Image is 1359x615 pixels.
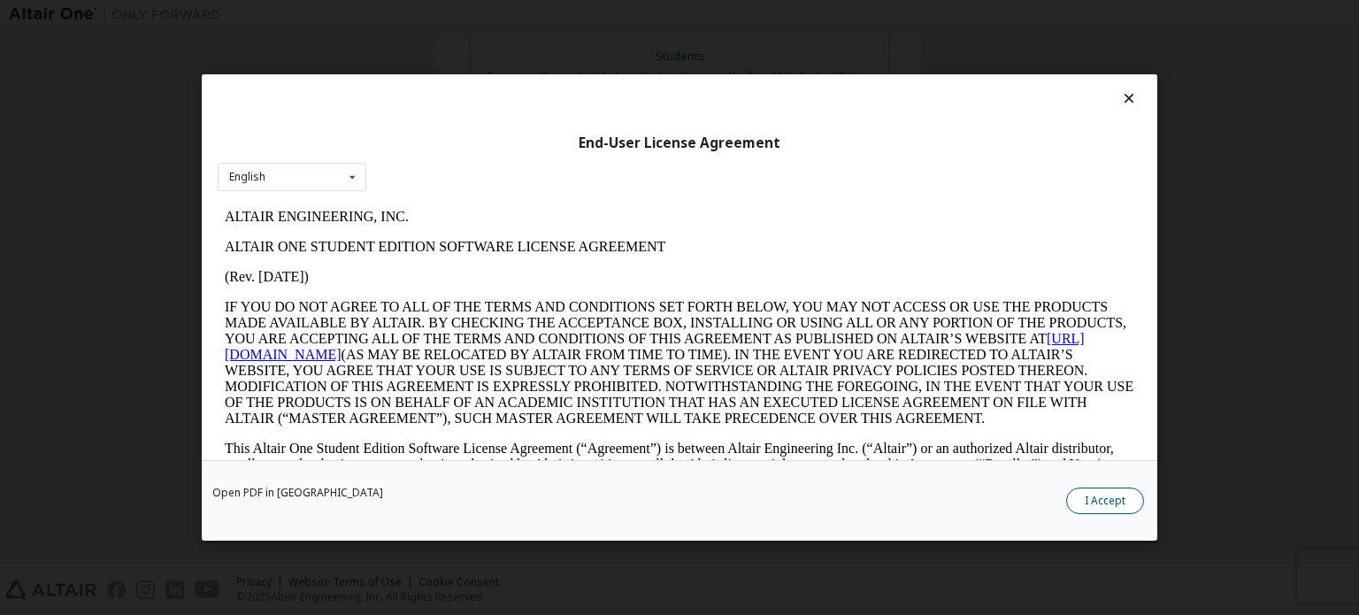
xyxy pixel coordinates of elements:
a: Open PDF in [GEOGRAPHIC_DATA] [212,488,383,498]
a: [URL][DOMAIN_NAME] [7,129,867,160]
p: This Altair One Student Edition Software License Agreement (“Agreement”) is between Altair Engine... [7,239,917,303]
p: (Rev. [DATE]) [7,67,917,83]
p: ALTAIR ONE STUDENT EDITION SOFTWARE LICENSE AGREEMENT [7,37,917,53]
div: End-User License Agreement [218,135,1141,152]
button: I Accept [1066,488,1144,514]
div: English [229,172,265,182]
p: IF YOU DO NOT AGREE TO ALL OF THE TERMS AND CONDITIONS SET FORTH BELOW, YOU MAY NOT ACCESS OR USE... [7,97,917,225]
p: ALTAIR ENGINEERING, INC. [7,7,917,23]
